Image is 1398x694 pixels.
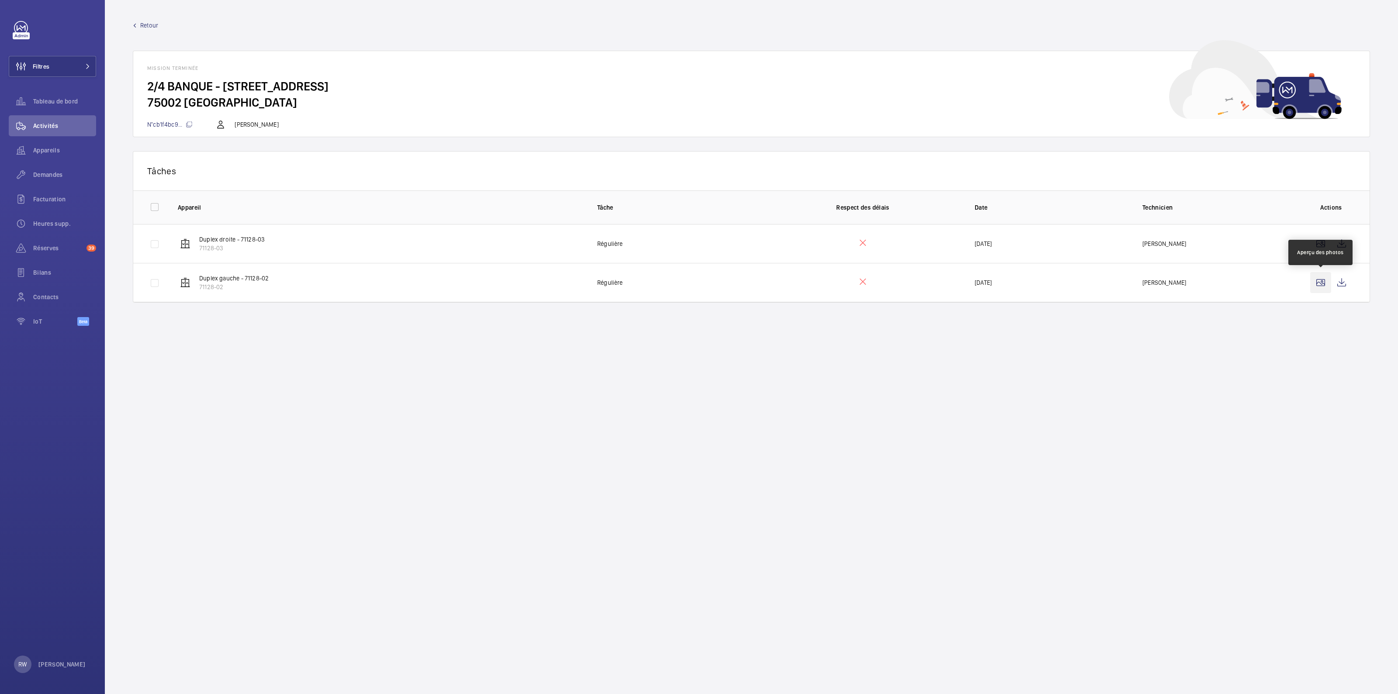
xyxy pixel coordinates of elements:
p: Appareil [178,203,583,212]
img: elevator.svg [180,238,190,249]
div: Aperçu des photos [1297,249,1344,256]
span: IoT [33,317,77,326]
p: Tâche [597,203,751,212]
p: Technicien [1142,203,1296,212]
p: [PERSON_NAME] [1142,239,1186,248]
h1: Mission terminée [147,65,1356,71]
img: elevator.svg [180,277,190,288]
p: RW [18,660,27,669]
span: Beta [77,317,89,326]
span: Retour [140,21,158,30]
p: [PERSON_NAME] [1142,278,1186,287]
p: Actions [1310,203,1352,212]
span: Tableau de bord [33,97,96,106]
p: Régulière [597,239,623,248]
p: Respect des délais [765,203,961,212]
p: Régulière [597,278,623,287]
span: Heures supp. [33,219,96,228]
h2: 2/4 BANQUE - [STREET_ADDRESS] [147,78,1356,94]
p: Duplex gauche - 71128-02 [199,274,269,283]
p: Tâches [147,166,1356,176]
img: car delivery [1169,40,1342,119]
span: Réserves [33,244,83,252]
p: [DATE] [975,278,992,287]
span: N°cb1f4bc9... [147,121,193,128]
span: Facturation [33,195,96,204]
p: 71128-03 [199,244,265,252]
span: 39 [87,245,96,252]
p: 71128-02 [199,283,269,291]
span: Filtres [33,62,49,71]
button: Filtres [9,56,96,77]
h2: 75002 [GEOGRAPHIC_DATA] [147,94,1356,110]
span: Contacts [33,293,96,301]
p: Duplex droite - 71128-03 [199,235,265,244]
p: [PERSON_NAME] [235,120,278,129]
span: Bilans [33,268,96,277]
p: [PERSON_NAME] [38,660,86,669]
p: [DATE] [975,239,992,248]
p: Date [975,203,1128,212]
span: Appareils [33,146,96,155]
span: Activités [33,121,96,130]
span: Demandes [33,170,96,179]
